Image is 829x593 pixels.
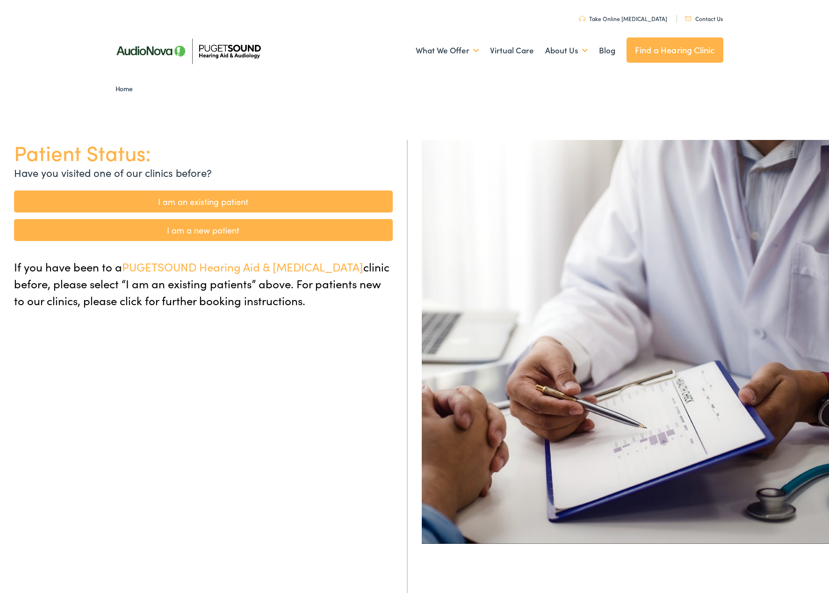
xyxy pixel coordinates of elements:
a: Contact Us [685,15,723,22]
a: What We Offer [416,33,479,68]
a: I am a new patient [14,219,393,241]
img: utility icon [685,16,692,21]
h1: Patient Status: [14,140,393,165]
a: Blog [599,33,615,68]
p: Have you visited one of our clinics before? [14,165,393,180]
span: PUGETSOUND Hearing Aid & [MEDICAL_DATA] [122,259,363,274]
a: I am an existing patient [14,190,393,212]
p: If you have been to a clinic before, please select “I am an existing patients” above. For patient... [14,258,393,309]
img: utility icon [579,16,585,22]
a: Home [115,84,137,93]
a: Find a Hearing Clinic [627,37,723,63]
a: Virtual Care [490,33,534,68]
a: About Us [545,33,588,68]
a: Take Online [MEDICAL_DATA] [579,15,667,22]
